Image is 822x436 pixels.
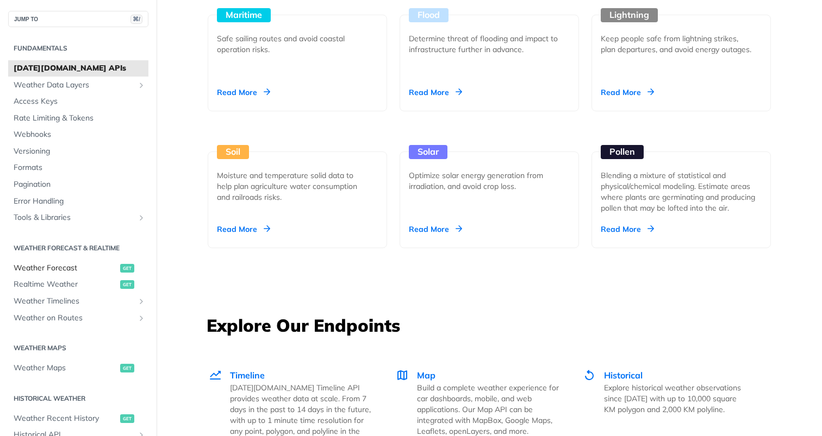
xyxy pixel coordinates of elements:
[14,80,134,91] span: Weather Data Layers
[14,96,146,107] span: Access Keys
[395,111,583,248] a: Solar Optimize solar energy generation from irradiation, and avoid crop loss. Read More
[8,93,148,110] a: Access Keys
[217,224,270,235] div: Read More
[217,145,249,159] div: Soil
[601,170,762,213] div: Blending a mixture of statistical and physical/chemical modeling. Estimate areas where plants are...
[14,113,146,124] span: Rate Limiting & Tokens
[217,33,369,55] div: Safe sailing routes and avoid coastal operation risks.
[120,280,134,289] span: get
[217,87,270,98] div: Read More
[130,15,142,24] span: ⌘/
[137,81,146,90] button: Show subpages for Weather Data Layers
[583,369,596,382] img: Historical
[203,111,391,248] a: Soil Moisture and temperature solid data to help plan agriculture water consumption and railroads...
[8,77,148,93] a: Weather Data LayersShow subpages for Weather Data Layers
[409,224,462,235] div: Read More
[8,394,148,403] h2: Historical Weather
[601,145,644,159] div: Pollen
[14,413,117,424] span: Weather Recent History
[217,8,271,22] div: Maritime
[409,87,462,98] div: Read More
[604,370,643,381] span: Historical
[207,313,772,337] h3: Explore Our Endpoints
[409,8,449,22] div: Flood
[396,369,409,382] img: Map
[8,343,148,353] h2: Weather Maps
[14,179,146,190] span: Pagination
[14,162,146,173] span: Formats
[8,260,148,276] a: Weather Forecastget
[14,212,134,223] span: Tools & Libraries
[14,196,146,207] span: Error Handling
[8,193,148,210] a: Error Handling
[8,410,148,427] a: Weather Recent Historyget
[8,310,148,326] a: Weather on RoutesShow subpages for Weather on Routes
[409,145,447,159] div: Solar
[417,370,435,381] span: Map
[14,296,134,307] span: Weather Timelines
[14,129,146,140] span: Webhooks
[8,293,148,309] a: Weather TimelinesShow subpages for Weather Timelines
[120,364,134,372] span: get
[120,264,134,273] span: get
[8,43,148,53] h2: Fundamentals
[137,213,146,222] button: Show subpages for Tools & Libraries
[8,276,148,293] a: Realtime Weatherget
[14,313,134,324] span: Weather on Routes
[137,314,146,323] button: Show subpages for Weather on Routes
[120,414,134,423] span: get
[409,33,561,55] div: Determine threat of flooding and impact to infrastructure further in advance.
[409,170,561,192] div: Optimize solar energy generation from irradiation, and avoid crop loss.
[14,263,117,274] span: Weather Forecast
[217,170,369,203] div: Moisture and temperature solid data to help plan agriculture water consumption and railroads risks.
[8,11,148,27] button: JUMP TO⌘/
[14,279,117,290] span: Realtime Weather
[604,382,746,415] p: Explore historical weather observations since [DATE] with up to 10,000 square KM polygon and 2,00...
[601,224,654,235] div: Read More
[14,363,117,374] span: Weather Maps
[8,143,148,160] a: Versioning
[14,146,146,157] span: Versioning
[8,360,148,376] a: Weather Mapsget
[137,297,146,306] button: Show subpages for Weather Timelines
[8,60,148,77] a: [DATE][DOMAIN_NAME] APIs
[14,63,146,74] span: [DATE][DOMAIN_NAME] APIs
[8,110,148,127] a: Rate Limiting & Tokens
[601,87,654,98] div: Read More
[8,210,148,226] a: Tools & LibrariesShow subpages for Tools & Libraries
[601,33,753,55] div: Keep people safe from lightning strikes, plan departures, and avoid energy outages.
[8,243,148,253] h2: Weather Forecast & realtime
[209,369,222,382] img: Timeline
[587,111,775,248] a: Pollen Blending a mixture of statistical and physical/chemical modeling. Estimate areas where pla...
[230,370,265,381] span: Timeline
[8,127,148,143] a: Webhooks
[601,8,658,22] div: Lightning
[8,160,148,176] a: Formats
[8,176,148,193] a: Pagination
